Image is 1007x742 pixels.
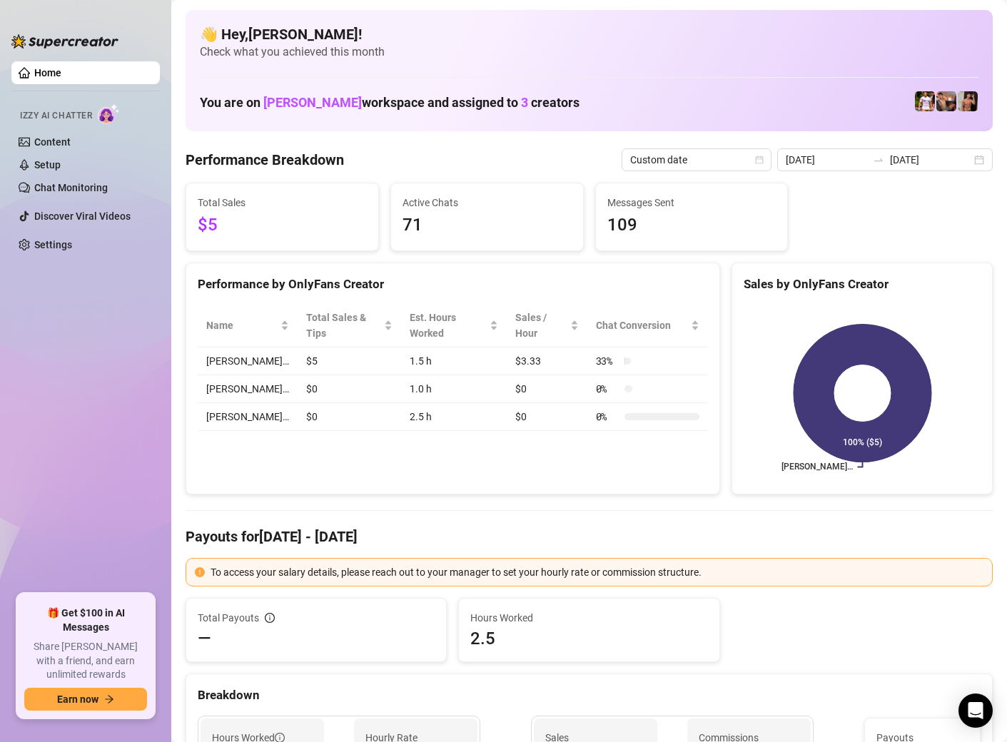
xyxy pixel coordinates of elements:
span: Active Chats [403,195,572,210]
span: arrow-right [104,694,114,704]
img: Hector [915,91,935,111]
td: 1.5 h [401,347,507,375]
th: Total Sales & Tips [298,304,401,347]
input: End date [890,152,971,168]
td: $0 [507,375,587,403]
button: Earn nowarrow-right [24,688,147,711]
input: Start date [786,152,867,168]
span: Name [206,317,278,333]
span: 109 [607,212,776,239]
img: logo-BBDzfeDw.svg [11,34,118,49]
span: Check what you achieved this month [200,44,978,60]
td: [PERSON_NAME]… [198,347,298,375]
span: calendar [755,156,764,164]
h4: 👋 Hey, [PERSON_NAME] ! [200,24,978,44]
span: 3 [521,95,528,110]
img: Osvaldo [936,91,956,111]
th: Chat Conversion [587,304,708,347]
h4: Performance Breakdown [186,150,344,170]
img: AI Chatter [98,103,120,124]
span: 33 % [596,353,619,369]
a: Discover Viral Videos [34,210,131,222]
div: Sales by OnlyFans Creator [744,275,981,294]
span: Izzy AI Chatter [20,109,92,123]
span: 🎁 Get $100 in AI Messages [24,606,147,634]
span: 0 % [596,381,619,397]
span: Total Payouts [198,610,259,626]
td: $0 [298,375,401,403]
span: 71 [403,212,572,239]
h1: You are on workspace and assigned to creators [200,95,580,111]
span: $5 [198,212,367,239]
td: [PERSON_NAME]… [198,375,298,403]
div: To access your salary details, please reach out to your manager to set your hourly rate or commis... [211,564,983,580]
a: Content [34,136,71,148]
span: [PERSON_NAME] [263,95,362,110]
span: to [873,154,884,166]
th: Sales / Hour [507,304,587,347]
a: Home [34,67,61,78]
img: Zach [958,91,978,111]
h4: Payouts for [DATE] - [DATE] [186,527,993,547]
div: Performance by OnlyFans Creator [198,275,708,294]
a: Settings [34,239,72,250]
span: exclamation-circle [195,567,205,577]
div: Est. Hours Worked [410,310,487,341]
div: Breakdown [198,686,981,705]
div: Open Intercom Messenger [958,693,993,728]
td: $0 [507,403,587,431]
span: Sales / Hour [515,310,567,341]
span: 0 % [596,409,619,425]
td: [PERSON_NAME]… [198,403,298,431]
td: $0 [298,403,401,431]
span: Earn now [57,693,98,705]
td: $3.33 [507,347,587,375]
span: Chat Conversion [596,317,688,333]
td: 2.5 h [401,403,507,431]
span: 2.5 [470,627,707,650]
span: info-circle [265,613,275,623]
span: — [198,627,211,650]
span: Total Sales [198,195,367,210]
span: swap-right [873,154,884,166]
span: Hours Worked [470,610,707,626]
span: Total Sales & Tips [306,310,381,341]
text: [PERSON_NAME]… [781,462,853,472]
span: Share [PERSON_NAME] with a friend, and earn unlimited rewards [24,640,147,682]
span: Custom date [630,149,763,171]
td: 1.0 h [401,375,507,403]
td: $5 [298,347,401,375]
span: Messages Sent [607,195,776,210]
a: Chat Monitoring [34,182,108,193]
th: Name [198,304,298,347]
a: Setup [34,159,61,171]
